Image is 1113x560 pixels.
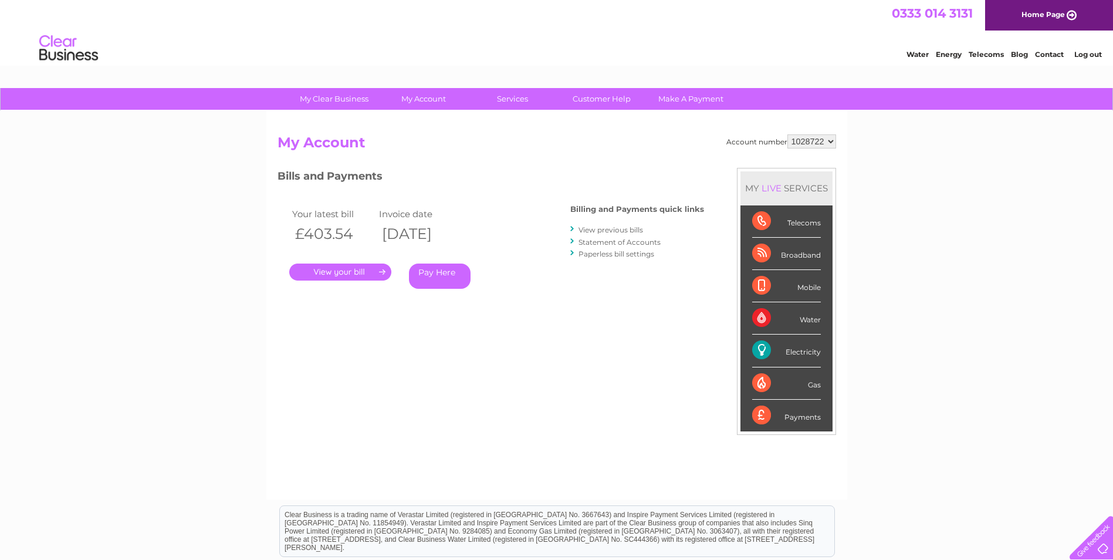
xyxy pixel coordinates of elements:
[969,50,1004,59] a: Telecoms
[579,225,643,234] a: View previous bills
[752,400,821,431] div: Payments
[892,6,973,21] a: 0333 014 3131
[752,335,821,367] div: Electricity
[289,206,377,222] td: Your latest bill
[278,134,836,157] h2: My Account
[570,205,704,214] h4: Billing and Payments quick links
[726,134,836,149] div: Account number
[740,171,833,205] div: MY SERVICES
[1011,50,1028,59] a: Blog
[409,264,471,289] a: Pay Here
[289,264,391,281] a: .
[286,88,383,110] a: My Clear Business
[752,238,821,270] div: Broadband
[759,183,784,194] div: LIVE
[579,238,661,247] a: Statement of Accounts
[1035,50,1064,59] a: Contact
[278,168,704,188] h3: Bills and Payments
[280,6,834,57] div: Clear Business is a trading name of Verastar Limited (registered in [GEOGRAPHIC_DATA] No. 3667643...
[289,222,377,246] th: £403.54
[39,31,99,66] img: logo.png
[752,302,821,335] div: Water
[936,50,962,59] a: Energy
[752,367,821,400] div: Gas
[752,270,821,302] div: Mobile
[464,88,561,110] a: Services
[375,88,472,110] a: My Account
[553,88,650,110] a: Customer Help
[376,206,464,222] td: Invoice date
[579,249,654,258] a: Paperless bill settings
[1074,50,1102,59] a: Log out
[752,205,821,238] div: Telecoms
[642,88,739,110] a: Make A Payment
[906,50,929,59] a: Water
[376,222,464,246] th: [DATE]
